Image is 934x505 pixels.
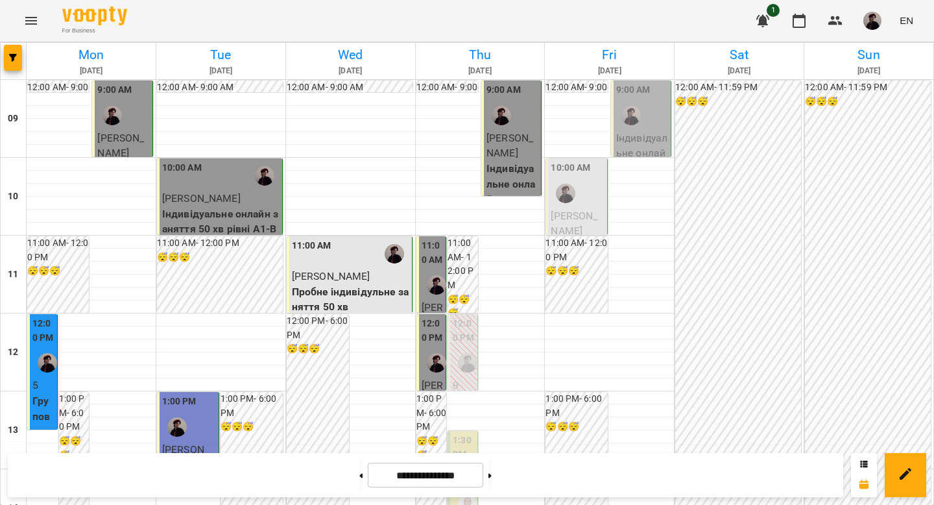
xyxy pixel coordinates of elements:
[102,106,122,125] img: Аліса
[158,65,283,77] h6: [DATE]
[27,80,89,108] h6: 12:00 AM - 9:00 AM
[8,345,18,360] h6: 12
[162,192,241,204] span: [PERSON_NAME]
[486,83,521,97] label: 9:00 AM
[292,239,331,253] label: 11:00 AM
[422,317,444,345] label: 12:00 PM
[616,83,651,97] label: 9:00 AM
[805,95,931,109] h6: 😴😴😴
[157,80,283,95] h6: 12:00 AM - 9:00 AM
[453,378,475,393] p: 0
[545,392,607,420] h6: 1:00 PM - 6:00 PM
[427,275,446,295] img: Аліса
[453,434,475,462] label: 1:30 PM
[287,80,413,95] h6: 12:00 AM - 9:00 AM
[158,45,283,65] h6: Tue
[492,106,511,125] img: Аліса
[806,45,931,65] h6: Sun
[287,342,349,356] h6: 😴😴😴
[486,132,533,160] span: [PERSON_NAME]
[27,264,89,278] h6: 😴😴😴
[547,65,672,77] h6: [DATE]
[675,80,801,95] h6: 12:00 AM - 11:59 PM
[416,80,478,108] h6: 12:00 AM - 9:00 AM
[288,65,413,77] h6: [DATE]
[900,14,913,27] span: EN
[221,392,283,420] h6: 1:00 PM - 6:00 PM
[677,65,802,77] h6: [DATE]
[422,379,444,437] span: [PERSON_NAME]
[167,417,187,437] img: Аліса
[453,317,475,345] label: 12:00 PM
[162,395,197,409] label: 1:00 PM
[556,184,575,203] img: Аліса
[221,420,283,434] h6: 😴😴😴
[545,236,607,264] h6: 11:00 AM - 12:00 PM
[8,423,18,437] h6: 13
[448,236,478,292] h6: 11:00 AM - 12:00 PM
[545,80,607,108] h6: 12:00 AM - 9:00 AM
[863,12,881,30] img: 7d603b6c0277b58a862e2388d03b3a1c.jpg
[551,210,597,238] span: [PERSON_NAME]
[287,314,349,342] h6: 12:00 PM - 6:00 PM
[27,236,89,264] h6: 11:00 AM - 12:00 PM
[547,45,672,65] h6: Fri
[8,112,18,126] h6: 09
[255,166,274,186] img: Аліса
[32,378,54,393] p: 5
[545,264,607,278] h6: 😴😴😴
[385,244,404,264] img: Аліса
[416,434,447,462] h6: 😴😴😴
[486,161,538,238] p: Індивідуальне онлайн заняття 80 хв рівні А1-В1
[97,83,132,97] label: 9:00 AM
[418,65,543,77] h6: [DATE]
[288,45,413,65] h6: Wed
[62,27,127,35] span: For Business
[16,5,47,36] button: Menu
[422,239,444,267] label: 11:00 AM
[805,80,931,95] h6: 12:00 AM - 11:59 PM
[418,45,543,65] h6: Thu
[292,284,409,315] p: Пробне індивідульне заняття 50 хв
[162,206,280,252] p: Індивідуальне онлайн заняття 50 хв рівні А1-В1
[416,392,447,434] h6: 1:00 PM - 6:00 PM
[458,353,477,373] img: Аліса
[292,270,370,282] span: [PERSON_NAME]
[422,301,444,360] span: [PERSON_NAME]
[545,420,607,434] h6: 😴😴😴
[551,161,590,175] label: 10:00 AM
[29,65,154,77] h6: [DATE]
[427,353,446,373] img: Аліса
[157,251,283,265] h6: 😴😴😴
[157,236,283,251] h6: 11:00 AM - 12:00 PM
[59,392,90,434] h6: 1:00 PM - 6:00 PM
[59,434,90,462] h6: 😴😴😴
[621,106,641,125] img: Аліса
[97,132,144,160] span: [PERSON_NAME]
[8,190,18,204] h6: 10
[806,65,931,77] h6: [DATE]
[29,45,154,65] h6: Mon
[8,267,18,282] h6: 11
[677,45,802,65] h6: Sat
[62,6,127,25] img: Voopty Logo
[162,161,202,175] label: 10:00 AM
[767,4,780,17] span: 1
[675,95,801,109] h6: 😴😴😴
[448,293,478,321] h6: 😴😴😴
[32,317,54,345] label: 12:00 PM
[38,353,57,373] img: Аліса
[894,8,918,32] button: EN
[162,443,209,471] span: [PERSON_NAME]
